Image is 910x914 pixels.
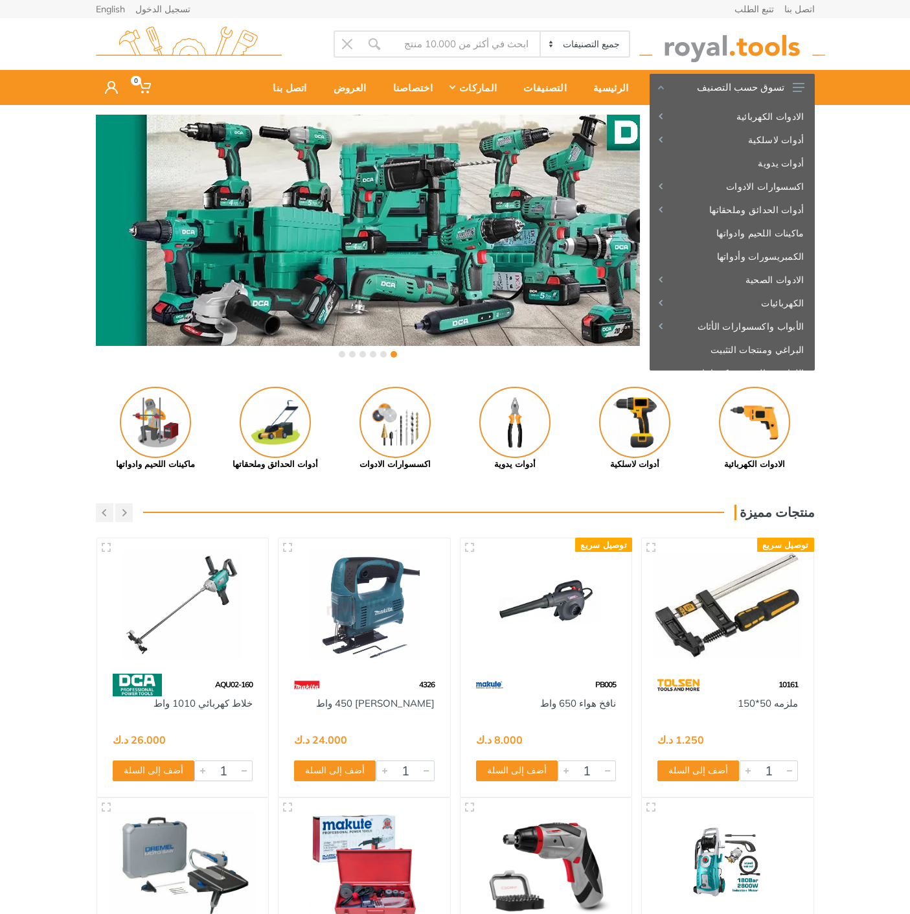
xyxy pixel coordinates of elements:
[654,550,802,661] img: Royal Tools - ملزمه 50*150
[575,387,695,471] a: أدوات لاسلكية
[650,175,815,198] a: اكسسوارات الادوات
[359,387,431,458] img: Royal - اكسسوارات الادوات
[290,550,438,661] img: Royal Tools - منشار جيكسو 450 واط
[215,680,253,689] span: AQU02-160
[599,387,670,458] img: Royal - أدوات لاسلكية
[650,268,815,291] a: الادوات الصحية
[650,74,815,101] button: تسوق حسب التصنيف
[506,70,576,105] a: التصنيفات
[442,74,506,101] div: الماركات
[388,30,540,58] input: Site search
[294,760,376,781] button: أضف إلى السلة
[734,505,815,520] h3: منتجات مميزة
[540,32,628,56] select: Category
[540,697,616,709] a: نافخ هواء 650 واط
[120,387,191,458] img: Royal - ماكينات اللحيم وادواتها
[96,27,282,62] img: royal.tools Logo
[657,760,739,781] button: أضف إلى السلة
[154,697,253,709] a: خلاط كهربائي 1010 واط
[595,680,616,689] span: PB005
[576,70,637,105] a: الرئيسية
[657,735,704,745] div: 1.250 د.ك
[650,222,815,245] a: ماكينات اللحيم وادواتها
[336,458,455,471] div: اكسسوارات الادوات
[131,76,141,86] span: 0
[757,538,814,552] div: توصيل سريع
[650,291,815,315] a: الكهربائيات
[784,5,815,14] a: اتصل بنا
[455,387,575,471] a: أدوات يدوية
[294,735,347,745] div: 24.000 د.ك
[695,458,815,471] div: الادوات الكهربائية
[316,74,376,101] div: العروض
[695,387,815,471] a: الادوات الكهربائية
[719,387,790,458] img: Royal - الادوات الكهربائية
[650,105,815,128] a: الادوات الكهربائية
[455,458,575,471] div: أدوات يدوية
[476,760,558,781] button: أضف إلى السلة
[113,674,162,696] img: 58.webp
[255,70,315,105] a: اتصل بنا
[575,458,695,471] div: أدوات لاسلكية
[738,697,798,709] a: ملزمه 50*150
[650,338,815,361] a: البراغي ومنتجات التثبيت
[779,680,798,689] span: 10161
[96,387,216,471] a: ماكينات اللحيم وادواتها
[479,387,551,458] img: Royal - أدوات يدوية
[650,198,815,222] a: أدوات الحدائق وملحقاتها
[294,674,320,696] img: 42.webp
[135,5,190,14] a: تسجيل الدخول
[113,760,194,781] button: أضف إلى السلة
[419,680,435,689] span: 4326
[255,74,315,101] div: اتصل بنا
[476,674,503,696] img: 59.webp
[650,315,815,338] a: الأبواب واكسسوارات الأثاث
[240,387,311,458] img: Royal - أدوات الحدائق وملحقاتها
[127,70,160,105] a: 0
[216,458,336,471] div: أدوات الحدائق وملحقاتها
[96,5,125,14] a: English
[476,735,523,745] div: 8.000 د.ك
[506,74,576,101] div: التصنيفات
[216,387,336,471] a: أدوات الحدائق وملحقاتها
[650,245,815,268] a: الكمبريسورات وأدواتها
[650,128,815,152] a: أدوات لاسلكية
[472,550,620,661] img: Royal Tools - نافخ هواء 650 واط
[316,697,435,709] a: [PERSON_NAME] 450 واط
[650,361,815,385] a: اللواصق، السبري وكيميائيات
[575,538,632,552] div: توصيل سريع
[639,27,825,62] img: royal.tools Logo
[650,152,815,175] a: أدوات يدوية
[376,70,442,105] a: اختصاصنا
[336,387,455,471] a: اكسسوارات الادوات
[657,674,700,696] img: 64.webp
[316,70,376,105] a: العروض
[376,74,442,101] div: اختصاصنا
[96,458,216,471] div: ماكينات اللحيم وادواتها
[109,550,257,661] img: Royal Tools - خلاط كهربائي 1010 واط
[576,74,637,101] div: الرئيسية
[734,5,774,14] a: تتبع الطلب
[113,735,166,745] div: 26.000 د.ك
